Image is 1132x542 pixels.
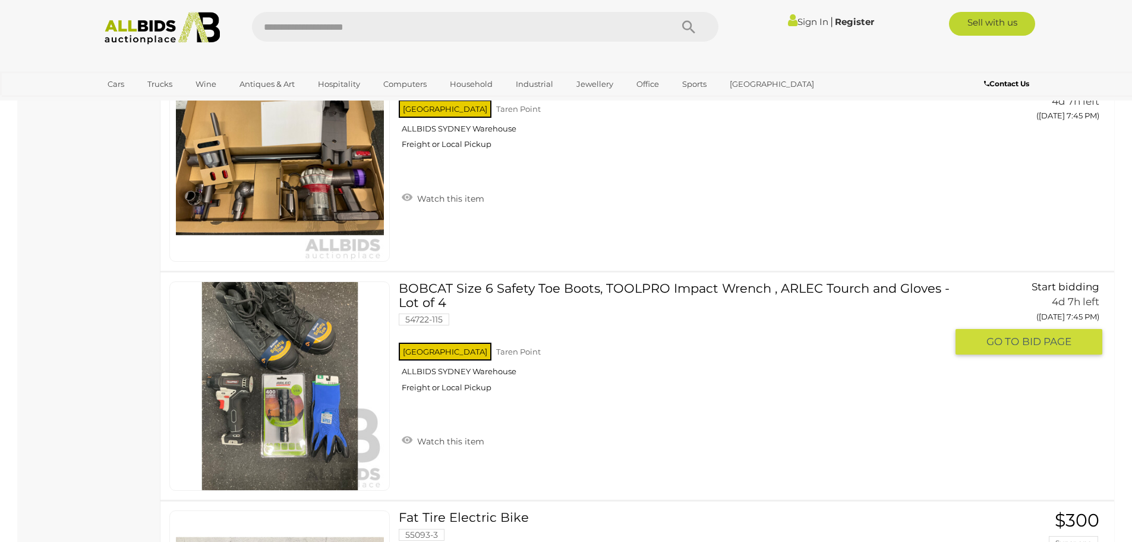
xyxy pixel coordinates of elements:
[176,53,384,261] img: 54892-29a.jpeg
[508,74,561,94] a: Industrial
[408,52,946,158] a: DYSON V8 54892-29 [GEOGRAPHIC_DATA] Taren Point ALLBIDS SYDNEY Warehouse Freight or Local Pickup
[414,436,484,447] span: Watch this item
[1022,335,1071,349] span: BID PAGE
[788,16,828,27] a: Sign In
[98,12,227,45] img: Allbids.com.au
[100,74,132,94] a: Cars
[569,74,621,94] a: Jewellery
[722,74,822,94] a: [GEOGRAPHIC_DATA]
[984,79,1029,88] b: Contact Us
[629,74,667,94] a: Office
[310,74,368,94] a: Hospitality
[674,74,714,94] a: Sports
[399,189,487,206] a: Watch this item
[399,431,487,449] a: Watch this item
[835,16,874,27] a: Register
[964,52,1102,127] a: $100 2show 4d 7h left ([DATE] 7:45 PM)
[232,74,302,94] a: Antiques & Art
[140,74,180,94] a: Trucks
[830,15,833,28] span: |
[949,12,1035,36] a: Sell with us
[659,12,718,42] button: Search
[964,281,1102,355] a: Start bidding 4d 7h left ([DATE] 7:45 PM) GO TOBID PAGE
[188,74,224,94] a: Wine
[414,193,484,204] span: Watch this item
[984,77,1032,90] a: Contact Us
[376,74,434,94] a: Computers
[442,74,500,94] a: Household
[1055,509,1099,531] span: $300
[408,281,946,401] a: BOBCAT Size 6 Safety Toe Boots, TOOLPRO Impact Wrench , ARLEC Tourch and Gloves - Lot of 4 54722-...
[986,335,1022,349] span: GO TO
[1032,281,1099,293] span: Start bidding
[956,329,1102,355] button: GO TOBID PAGE
[176,282,384,490] img: 54722-115f.jpeg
